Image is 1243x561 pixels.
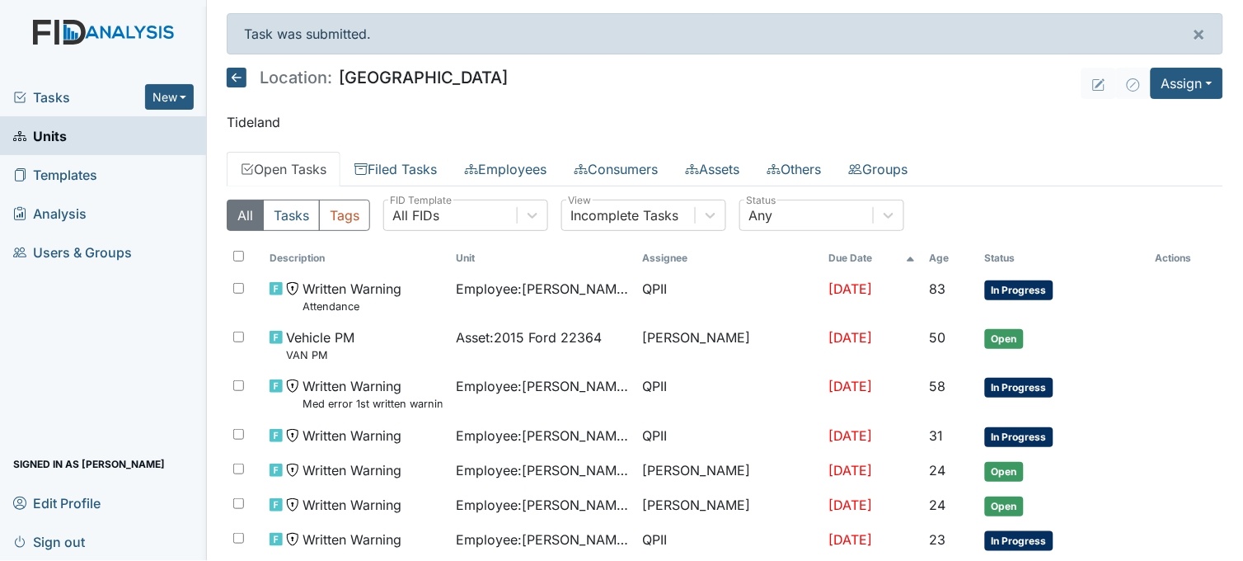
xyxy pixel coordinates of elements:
[456,495,629,515] span: Employee : [PERSON_NAME]
[303,376,443,412] span: Written Warning Med error 1st written warning
[260,69,332,86] span: Location:
[561,152,672,186] a: Consumers
[978,244,1148,272] th: Toggle SortBy
[636,272,822,321] td: QPII
[828,531,872,548] span: [DATE]
[13,200,87,226] span: Analysis
[340,152,451,186] a: Filed Tasks
[303,495,401,515] span: Written Warning
[286,347,354,363] small: VAN PM
[227,152,340,186] a: Open Tasks
[303,396,443,412] small: Med error 1st written warning
[828,427,872,444] span: [DATE]
[392,205,439,225] div: All FIDs
[636,419,822,454] td: QPII
[828,497,872,513] span: [DATE]
[227,13,1223,54] div: Task was submitted.
[636,488,822,523] td: [PERSON_NAME]
[303,279,401,314] span: Written Warning Attendance
[286,328,354,363] span: Vehicle PM VAN PM
[233,251,244,262] input: Toggle All Rows Selected
[303,426,401,445] span: Written Warning
[828,462,872,478] span: [DATE]
[929,462,945,478] span: 24
[985,531,1053,551] span: In Progress
[13,87,145,107] a: Tasks
[227,68,508,87] h5: [GEOGRAPHIC_DATA]
[13,123,67,148] span: Units
[929,531,945,548] span: 23
[1149,244,1223,272] th: Actions
[822,244,922,272] th: Toggle SortBy
[985,427,1053,447] span: In Progress
[13,490,101,516] span: Edit Profile
[985,280,1053,300] span: In Progress
[835,152,922,186] a: Groups
[263,244,449,272] th: Toggle SortBy
[929,497,945,513] span: 24
[929,280,945,297] span: 83
[456,376,629,396] span: Employee : [PERSON_NAME]
[456,460,629,480] span: Employee : [PERSON_NAME]
[13,239,132,265] span: Users & Groups
[1176,14,1222,54] button: ×
[13,529,85,554] span: Sign out
[263,200,320,231] button: Tasks
[985,462,1024,482] span: Open
[13,451,165,477] span: Signed in as [PERSON_NAME]
[753,152,835,186] a: Others
[456,530,629,549] span: Employee : [PERSON_NAME]
[922,244,978,272] th: Toggle SortBy
[672,152,753,186] a: Assets
[929,329,945,346] span: 50
[303,460,401,480] span: Written Warning
[456,328,602,347] span: Asset : 2015 Ford 22364
[449,244,636,272] th: Toggle SortBy
[319,200,370,231] button: Tags
[828,378,872,394] span: [DATE]
[636,454,822,488] td: [PERSON_NAME]
[570,205,678,225] div: Incomplete Tasks
[227,112,1223,132] p: Tideland
[456,279,629,299] span: Employee : [PERSON_NAME]
[636,244,822,272] th: Assignee
[748,205,772,225] div: Any
[636,523,822,558] td: QPII
[929,427,943,444] span: 31
[13,162,97,187] span: Templates
[303,530,401,549] span: Written Warning
[145,84,195,110] button: New
[227,200,370,231] div: Type filter
[985,497,1024,516] span: Open
[451,152,561,186] a: Employees
[636,370,822,418] td: QPII
[985,329,1024,349] span: Open
[636,321,822,370] td: [PERSON_NAME]
[1151,68,1223,99] button: Assign
[227,200,264,231] button: All
[828,280,872,297] span: [DATE]
[456,426,629,445] span: Employee : [PERSON_NAME]
[1193,21,1206,45] span: ×
[303,299,401,314] small: Attendance
[985,378,1053,398] span: In Progress
[828,329,872,346] span: [DATE]
[929,378,945,394] span: 58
